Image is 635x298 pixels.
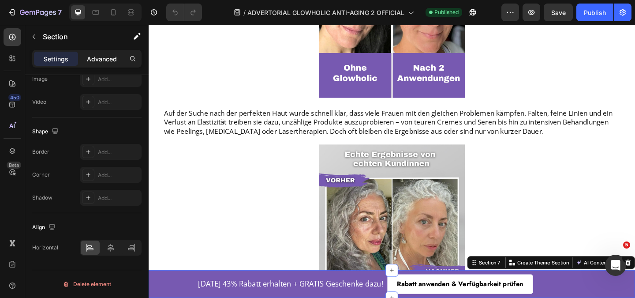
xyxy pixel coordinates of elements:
[32,222,57,234] div: Align
[260,271,418,293] a: Rich Text Editor. Editing area: main
[434,8,459,16] span: Published
[463,253,502,264] button: AI Content
[63,279,111,290] div: Delete element
[98,171,139,179] div: Add...
[87,54,117,64] p: Advanced
[166,4,202,21] div: Undo/Redo
[8,94,21,101] div: 450
[16,91,513,121] p: Auf der Suche nach der perfekten Haut wurde schnell klar, dass viele Frauen mit den gleichen Prob...
[605,255,626,276] iframe: Intercom live chat
[7,162,21,169] div: Beta
[584,8,606,17] div: Publish
[32,98,46,106] div: Video
[58,7,62,18] p: 7
[149,25,635,298] iframe: Design area
[185,130,344,289] img: 1736459732-Dein%20Abschnittstext%20%2812%29.jpg
[32,244,58,252] div: Horizontal
[1,276,255,288] p: [DATE] 43% Rabatt erhalten + GRATIS Geschenke dazu!
[32,148,49,156] div: Border
[551,9,566,16] span: Save
[544,4,573,21] button: Save
[32,75,48,83] div: Image
[98,148,139,156] div: Add...
[4,4,66,21] button: 7
[401,254,457,262] p: Create Theme Section
[32,126,60,138] div: Shape
[32,277,142,291] button: Delete element
[623,241,630,249] span: 5
[98,75,139,83] div: Add...
[576,4,613,21] button: Publish
[43,31,115,42] p: Section
[44,54,68,64] p: Settings
[98,194,139,202] div: Add...
[32,194,52,202] div: Shadow
[243,8,246,17] span: /
[247,8,404,17] span: ADVERTORIAL GLOWHOLIC ANTI-AGING 2 OFFICIAL
[32,171,50,179] div: Corner
[358,254,385,262] div: Section 7
[270,275,407,288] p: Rabatt anwenden & Verfügbarkeit prüfen
[270,275,407,288] div: Rich Text Editor. Editing area: main
[98,98,139,106] div: Add...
